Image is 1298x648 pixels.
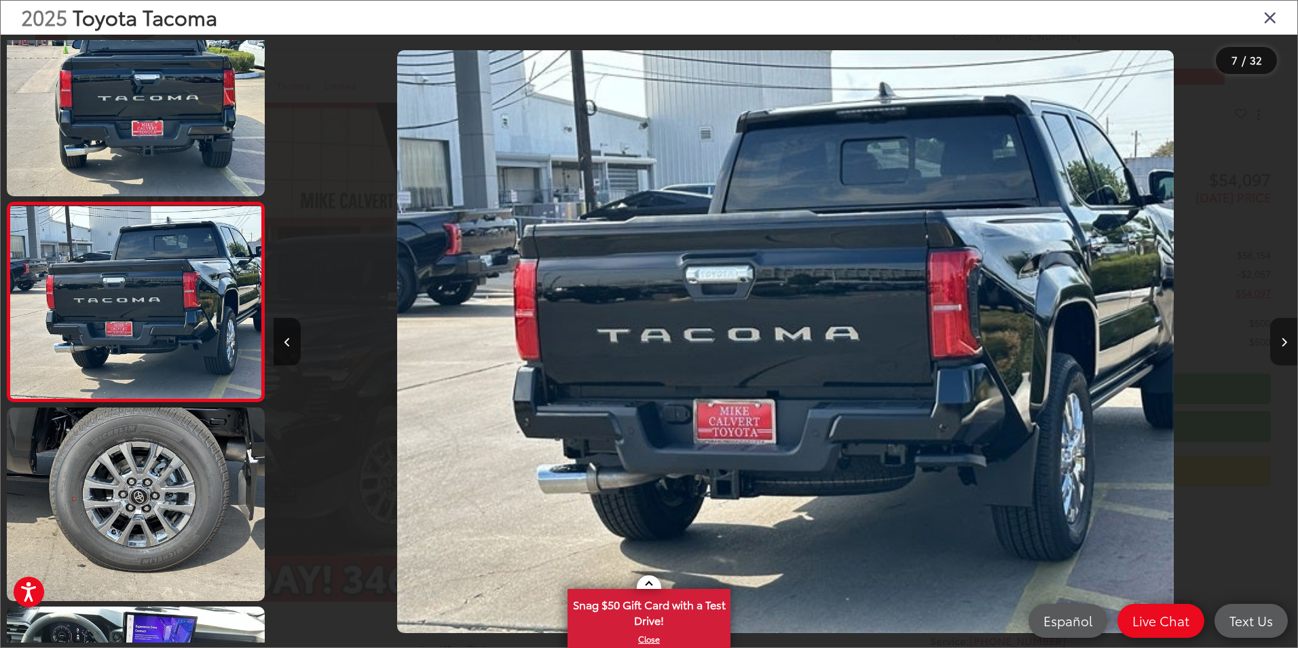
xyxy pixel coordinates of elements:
[274,318,301,365] button: Previous image
[1231,52,1238,67] span: 7
[1028,604,1107,638] a: Español
[1270,318,1297,365] button: Next image
[1037,612,1099,629] span: Español
[397,50,1174,634] img: 2025 Toyota Tacoma Limited
[73,2,217,31] span: Toyota Tacoma
[569,590,729,632] span: Snag $50 Gift Card with a Test Drive!
[4,1,267,198] img: 2025 Toyota Tacoma Limited
[21,2,67,31] span: 2025
[1250,52,1262,67] span: 32
[1117,604,1204,638] a: Live Chat
[1240,56,1247,65] span: /
[1126,612,1196,629] span: Live Chat
[1214,604,1288,638] a: Text Us
[4,406,267,603] img: 2025 Toyota Tacoma Limited
[1263,8,1277,26] i: Close gallery
[7,206,263,398] img: 2025 Toyota Tacoma Limited
[274,50,1297,634] div: 2025 Toyota Tacoma Limited 6
[1223,612,1280,629] span: Text Us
